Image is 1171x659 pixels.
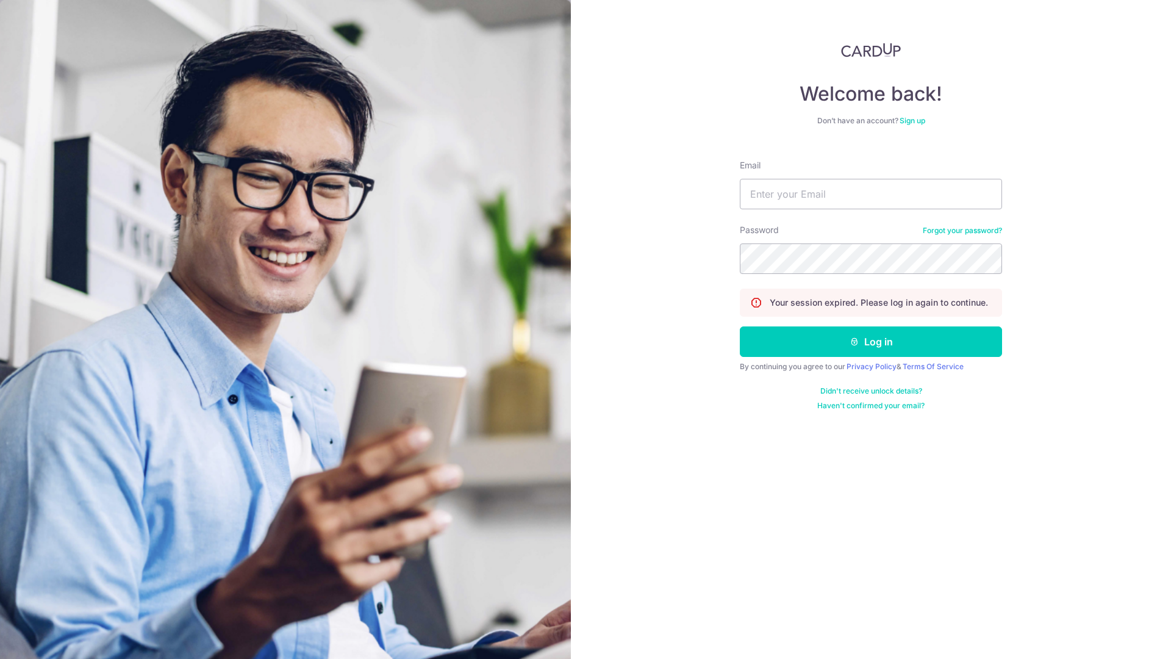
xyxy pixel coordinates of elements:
a: Haven't confirmed your email? [817,401,925,411]
a: Privacy Policy [847,362,897,371]
a: Terms Of Service [903,362,964,371]
p: Your session expired. Please log in again to continue. [770,297,988,309]
input: Enter your Email [740,179,1002,209]
label: Password [740,224,779,236]
div: By continuing you agree to our & [740,362,1002,372]
img: CardUp Logo [841,43,901,57]
label: Email [740,159,761,171]
button: Log in [740,326,1002,357]
a: Didn't receive unlock details? [820,386,922,396]
a: Sign up [900,116,925,125]
div: Don’t have an account? [740,116,1002,126]
a: Forgot your password? [923,226,1002,236]
h4: Welcome back! [740,82,1002,106]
